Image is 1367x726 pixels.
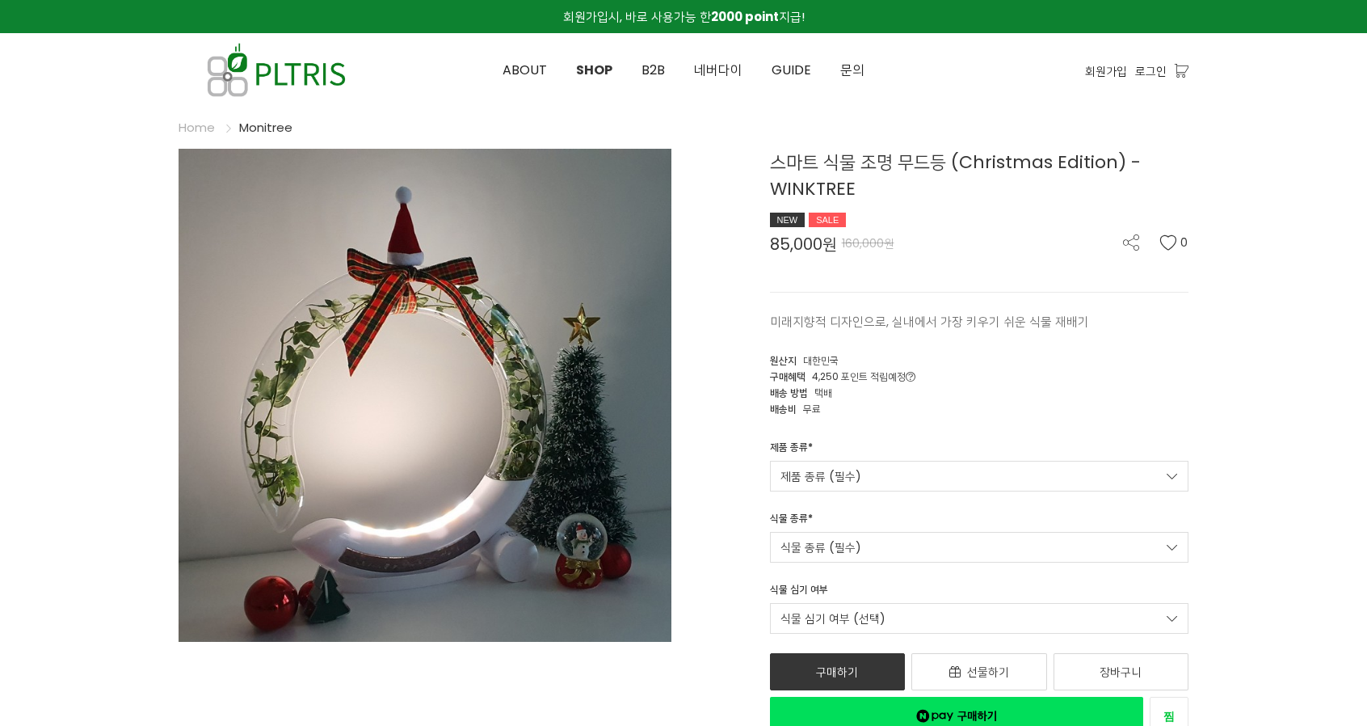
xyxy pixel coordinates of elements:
strong: 2000 point [711,8,779,25]
a: 선물하기 [911,653,1047,690]
a: 장바구니 [1054,653,1189,690]
a: 회원가입 [1085,62,1127,80]
span: 회원가입시, 바로 사용가능 한 지급! [563,8,805,25]
a: 식물 종류 (필수) [770,532,1189,563]
div: 스마트 식물 조명 무드등 (Christmas Edition) - WINKTREE [770,149,1189,229]
a: 로그인 [1135,62,1167,80]
a: 식물 심기 여부 (선택) [770,603,1189,634]
span: 네버다이 [694,61,742,79]
a: 구매하기 [770,653,906,690]
a: B2B [627,34,679,107]
span: 0 [1180,234,1188,251]
a: Monitree [239,119,292,136]
span: 무료 [803,402,821,416]
div: 식물 종류 [770,511,813,532]
a: 제품 종류 (필수) [770,461,1189,492]
span: 배송 방법 [770,386,808,399]
span: 원산지 [770,353,797,367]
span: 구매혜택 [770,369,805,383]
span: 4,250 포인트 적립예정 [812,369,915,383]
div: SALE [809,213,846,227]
div: NEW [770,213,805,227]
div: 제품 종류 [770,440,813,461]
button: 0 [1159,234,1188,251]
span: 85,000원 [770,236,837,252]
span: SHOP [576,61,612,79]
p: 미래지향적 디자인으로, 실내에서 가장 키우기 쉬운 식물 재배기 [770,312,1189,331]
div: 식물 심기 여부 [770,582,828,603]
span: 대한민국 [803,353,839,367]
a: GUIDE [757,34,826,107]
a: Home [179,119,215,136]
a: 네버다이 [679,34,757,107]
span: 배송비 [770,402,797,416]
span: 문의 [840,61,864,79]
a: 문의 [826,34,879,107]
a: SHOP [562,34,627,107]
span: 선물하기 [967,664,1009,680]
span: GUIDE [772,61,811,79]
a: ABOUT [488,34,562,107]
span: 택배 [814,386,832,399]
span: 160,000원 [842,235,894,251]
span: B2B [641,61,665,79]
span: ABOUT [503,61,547,79]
